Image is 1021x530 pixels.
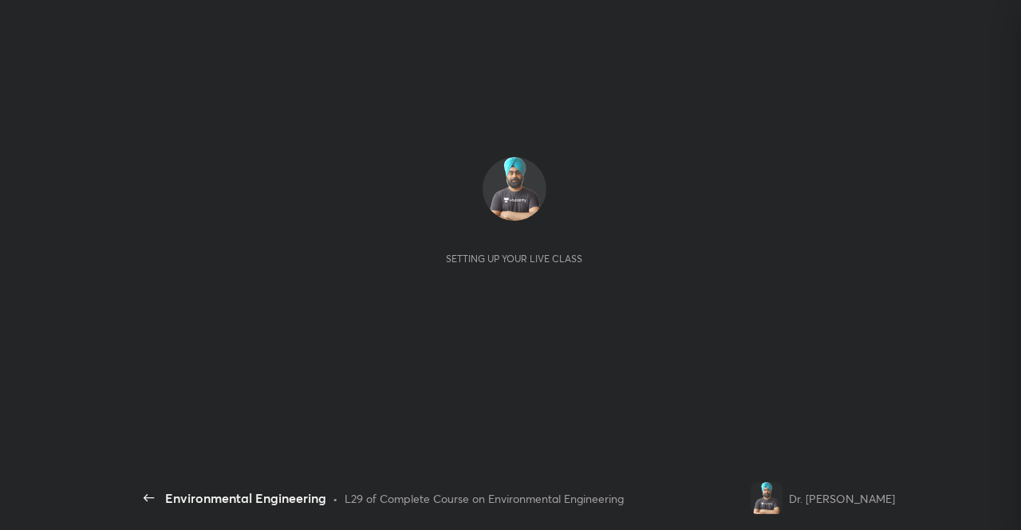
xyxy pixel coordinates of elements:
[751,482,783,514] img: 9d3c740ecb1b4446abd3172a233dfc7b.png
[446,253,582,265] div: Setting up your live class
[789,490,895,507] div: Dr. [PERSON_NAME]
[165,489,326,508] div: Environmental Engineering
[483,157,546,221] img: 9d3c740ecb1b4446abd3172a233dfc7b.png
[345,490,624,507] div: L29 of Complete Course on Environmental Engineering
[333,490,338,507] div: •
